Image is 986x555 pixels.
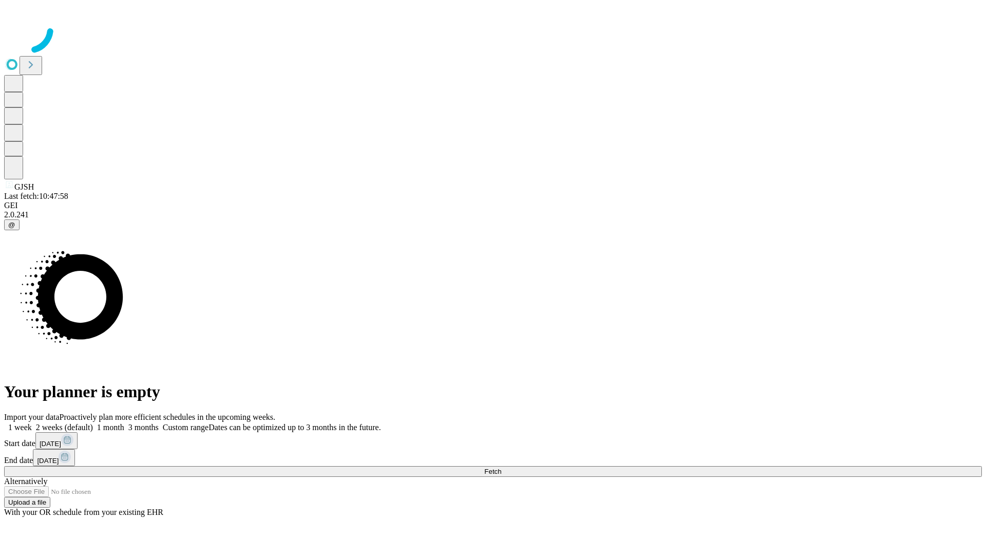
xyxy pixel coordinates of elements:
[97,423,124,432] span: 1 month
[33,449,75,466] button: [DATE]
[8,423,32,432] span: 1 week
[208,423,381,432] span: Dates can be optimized up to 3 months in the future.
[4,508,163,516] span: With your OR schedule from your existing EHR
[4,201,982,210] div: GEI
[4,477,47,486] span: Alternatively
[4,466,982,477] button: Fetch
[128,423,159,432] span: 3 months
[40,440,61,448] span: [DATE]
[484,468,501,475] span: Fetch
[14,182,34,191] span: GJSH
[36,423,93,432] span: 2 weeks (default)
[4,210,982,219] div: 2.0.241
[4,413,60,421] span: Import your data
[4,432,982,449] div: Start date
[8,221,15,229] span: @
[60,413,275,421] span: Proactively plan more efficient schedules in the upcoming weeks.
[4,219,20,230] button: @
[35,432,78,449] button: [DATE]
[4,449,982,466] div: End date
[4,192,68,200] span: Last fetch: 10:47:58
[4,382,982,401] h1: Your planner is empty
[4,497,50,508] button: Upload a file
[163,423,208,432] span: Custom range
[37,457,59,465] span: [DATE]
